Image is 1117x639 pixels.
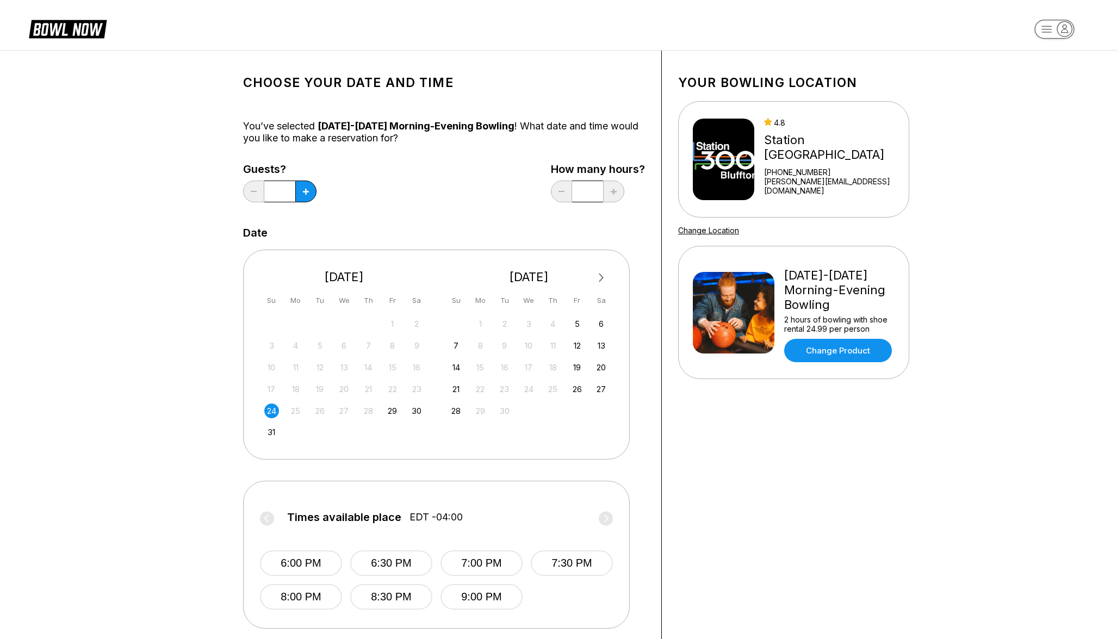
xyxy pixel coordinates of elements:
div: Choose Sunday, September 7th, 2025 [449,338,463,353]
div: Choose Friday, September 5th, 2025 [570,317,585,331]
div: Fr [385,293,400,308]
div: Not available Friday, August 15th, 2025 [385,360,400,375]
a: [PERSON_NAME][EMAIL_ADDRESS][DOMAIN_NAME] [764,177,904,195]
div: Not available Monday, August 25th, 2025 [288,404,303,418]
div: Not available Wednesday, August 6th, 2025 [337,338,351,353]
div: Mo [288,293,303,308]
label: Date [243,227,268,239]
div: Not available Thursday, September 25th, 2025 [545,382,560,396]
div: 4.8 [764,118,904,127]
div: Not available Wednesday, August 27th, 2025 [337,404,351,418]
div: Not available Monday, September 22nd, 2025 [473,382,488,396]
div: Not available Tuesday, August 26th, 2025 [313,404,327,418]
div: Not available Friday, August 8th, 2025 [385,338,400,353]
div: We [337,293,351,308]
div: Mo [473,293,488,308]
a: Change Product [784,339,892,362]
div: month 2025-09 [448,315,611,418]
img: Friday-Sunday Morning-Evening Bowling [693,272,774,353]
div: Su [264,293,279,308]
div: Not available Tuesday, September 16th, 2025 [497,360,512,375]
div: Choose Friday, September 26th, 2025 [570,382,585,396]
label: How many hours? [551,163,645,175]
div: Su [449,293,463,308]
div: Choose Saturday, September 6th, 2025 [594,317,609,331]
label: Guests? [243,163,317,175]
div: Not available Sunday, August 17th, 2025 [264,382,279,396]
div: Not available Wednesday, August 13th, 2025 [337,360,351,375]
div: Tu [497,293,512,308]
div: Not available Thursday, August 28th, 2025 [361,404,376,418]
span: EDT -04:00 [409,511,463,523]
div: Not available Friday, August 22nd, 2025 [385,382,400,396]
div: Not available Saturday, August 9th, 2025 [409,338,424,353]
div: Th [545,293,560,308]
div: Not available Thursday, September 4th, 2025 [545,317,560,331]
div: Choose Friday, September 12th, 2025 [570,338,585,353]
div: Choose Sunday, September 21st, 2025 [449,382,463,396]
div: Choose Sunday, September 28th, 2025 [449,404,463,418]
h1: Choose your Date and time [243,75,645,90]
div: Not available Thursday, September 11th, 2025 [545,338,560,353]
div: Choose Friday, September 19th, 2025 [570,360,585,375]
div: Not available Monday, September 8th, 2025 [473,338,488,353]
div: Tu [313,293,327,308]
div: Not available Tuesday, September 30th, 2025 [497,404,512,418]
div: month 2025-08 [263,315,426,440]
button: 7:30 PM [531,550,613,576]
div: Choose Saturday, August 30th, 2025 [409,404,424,418]
div: Not available Wednesday, September 10th, 2025 [522,338,536,353]
span: [DATE]-[DATE] Morning-Evening Bowling [318,120,514,132]
div: You’ve selected ! What date and time would you like to make a reservation for? [243,120,645,144]
div: Not available Monday, August 11th, 2025 [288,360,303,375]
div: Fr [570,293,585,308]
a: Change Location [678,226,739,235]
div: Not available Monday, September 29th, 2025 [473,404,488,418]
div: Choose Sunday, August 24th, 2025 [264,404,279,418]
div: Not available Thursday, August 21st, 2025 [361,382,376,396]
div: Not available Saturday, August 23rd, 2025 [409,382,424,396]
div: Station [GEOGRAPHIC_DATA] [764,133,904,162]
div: [DATE] [260,270,429,284]
div: Choose Saturday, September 27th, 2025 [594,382,609,396]
button: 7:00 PM [440,550,523,576]
button: 9:00 PM [440,584,523,610]
div: Not available Wednesday, September 3rd, 2025 [522,317,536,331]
div: Not available Saturday, August 2nd, 2025 [409,317,424,331]
div: Not available Sunday, August 3rd, 2025 [264,338,279,353]
div: Not available Thursday, September 18th, 2025 [545,360,560,375]
div: [DATE]-[DATE] Morning-Evening Bowling [784,268,895,312]
span: Times available place [287,511,401,523]
div: Choose Sunday, September 14th, 2025 [449,360,463,375]
div: Not available Wednesday, August 20th, 2025 [337,382,351,396]
div: Not available Tuesday, September 23rd, 2025 [497,382,512,396]
div: Not available Wednesday, September 24th, 2025 [522,382,536,396]
div: Not available Wednesday, September 17th, 2025 [522,360,536,375]
div: Not available Sunday, August 10th, 2025 [264,360,279,375]
div: Not available Tuesday, September 9th, 2025 [497,338,512,353]
button: 8:00 PM [260,584,342,610]
div: Not available Saturday, August 16th, 2025 [409,360,424,375]
div: [PHONE_NUMBER] [764,167,904,177]
div: Not available Tuesday, August 5th, 2025 [313,338,327,353]
div: Not available Monday, September 15th, 2025 [473,360,488,375]
div: Not available Monday, September 1st, 2025 [473,317,488,331]
div: Sa [409,293,424,308]
div: Not available Tuesday, August 19th, 2025 [313,382,327,396]
div: We [522,293,536,308]
div: Not available Thursday, August 7th, 2025 [361,338,376,353]
button: 6:30 PM [350,550,432,576]
button: Next Month [593,269,610,287]
div: Not available Tuesday, September 2nd, 2025 [497,317,512,331]
div: Sa [594,293,609,308]
button: 6:00 PM [260,550,342,576]
div: Not available Monday, August 4th, 2025 [288,338,303,353]
div: Choose Saturday, September 13th, 2025 [594,338,609,353]
div: Not available Friday, August 1st, 2025 [385,317,400,331]
div: Choose Sunday, August 31st, 2025 [264,425,279,439]
div: Choose Saturday, September 20th, 2025 [594,360,609,375]
div: Th [361,293,376,308]
div: Not available Monday, August 18th, 2025 [288,382,303,396]
div: 2 hours of bowling with shoe rental 24.99 per person [784,315,895,333]
div: [DATE] [445,270,613,284]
